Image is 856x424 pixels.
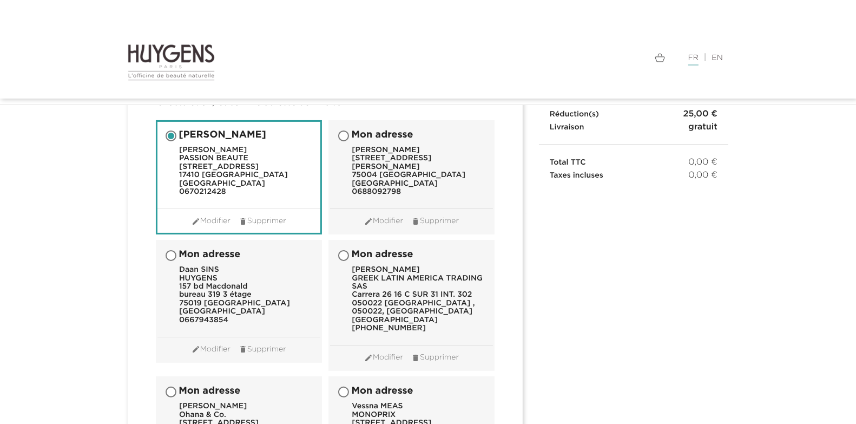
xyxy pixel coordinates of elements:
span: [PERSON_NAME] [179,130,266,141]
div: [PERSON_NAME] GREEK LATIN AMERICA TRADING SAS Carrera 26 16 C SUR 31 INT. 302 050022 [GEOGRAPHIC_... [352,266,485,332]
a: Modifier [192,216,231,227]
i:  [364,354,373,362]
a: Modifier [364,216,403,227]
span: Mon adresse [179,386,240,397]
span: Taxes incluses [550,172,603,179]
i:  [411,217,420,226]
i:  [364,217,373,226]
span: Total TTC [550,159,586,166]
i:  [239,217,247,226]
div: | [436,51,728,64]
span: Mon adresse [179,250,240,260]
span: gratuit [688,121,717,134]
span: Mon adresse [351,250,413,260]
iframe: PayPal Message 1 [550,182,717,199]
span: Livraison [550,123,584,131]
a: Supprimer [239,216,286,227]
i:  [192,217,200,226]
i:  [411,354,420,362]
span: Réduction(s) [550,110,599,118]
span: Mon adresse [351,386,413,397]
a: Supprimer [411,352,459,363]
i:  [192,345,200,354]
a: Modifier [364,352,403,363]
span: 0,00 € [689,169,717,182]
div: Daan SINS HUYGENS 157 bd Macdonald bureau 319 3 étage 75019 [GEOGRAPHIC_DATA] [GEOGRAPHIC_DATA] 0... [179,266,290,324]
a: Supprimer [239,344,286,355]
a: Modifier [192,344,231,355]
div: [PERSON_NAME] PASSION BEAUTE [STREET_ADDRESS] 17410 [GEOGRAPHIC_DATA] [GEOGRAPHIC_DATA] 0670212428 [179,146,288,196]
i:  [239,345,247,354]
span: Mon adresse [351,130,413,141]
div: [PERSON_NAME] [STREET_ADDRESS][PERSON_NAME] 75004 [GEOGRAPHIC_DATA] [GEOGRAPHIC_DATA] 0688092798 [352,146,485,196]
span: 25,00 € [683,108,717,121]
img: Huygens logo [128,43,215,81]
span: 0,00 € [689,156,717,169]
a: Supprimer [411,216,459,227]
